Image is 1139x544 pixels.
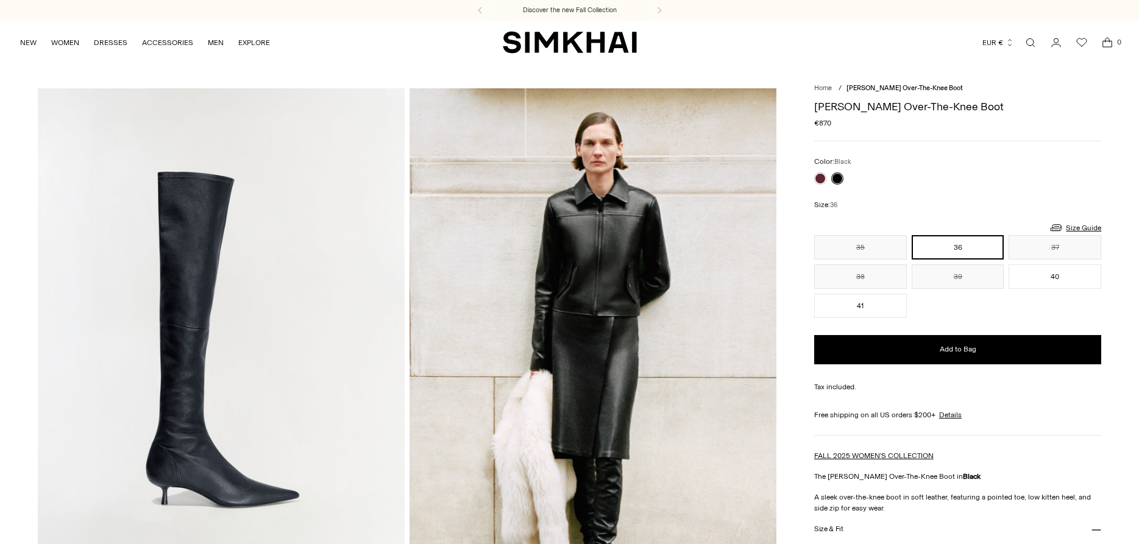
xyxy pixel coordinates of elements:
[814,264,907,289] button: 38
[51,29,79,56] a: WOMEN
[503,30,637,54] a: SIMKHAI
[1018,30,1043,55] a: Open search modal
[94,29,127,56] a: DRESSES
[523,5,617,15] a: Discover the new Fall Collection
[1009,235,1101,260] button: 37
[830,201,837,209] span: 36
[1113,37,1124,48] span: 0
[1044,30,1068,55] a: Go to the account page
[814,451,934,460] a: FALL 2025 WOMEN'S COLLECTION
[940,344,976,355] span: Add to Bag
[814,118,831,129] span: €870
[912,235,1004,260] button: 36
[814,525,843,533] h3: Size & Fit
[1049,220,1101,235] a: Size Guide
[846,84,963,92] span: [PERSON_NAME] Over-The-Knee Boot
[1009,264,1101,289] button: 40
[814,381,1102,392] div: Tax included.
[814,101,1102,112] h1: [PERSON_NAME] Over-The-Knee Boot
[814,83,1102,94] nav: breadcrumbs
[814,84,832,92] a: Home
[814,471,1102,482] p: The [PERSON_NAME] Over-The-Knee Boot in
[1070,30,1094,55] a: Wishlist
[814,156,851,168] label: Color:
[814,199,837,211] label: Size:
[839,83,842,94] div: /
[142,29,193,56] a: ACCESSORIES
[939,409,962,420] a: Details
[238,29,270,56] a: EXPLORE
[814,492,1102,514] p: A sleek over-the-knee boot in soft leather, featuring a pointed toe, low kitten heel, and side zi...
[814,235,907,260] button: 35
[20,29,37,56] a: NEW
[1095,30,1119,55] a: Open cart modal
[208,29,224,56] a: MEN
[834,158,851,166] span: Black
[814,294,907,318] button: 41
[814,335,1102,364] button: Add to Bag
[963,472,981,481] strong: Black
[814,409,1102,420] div: Free shipping on all US orders $200+
[912,264,1004,289] button: 39
[982,29,1014,56] button: EUR €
